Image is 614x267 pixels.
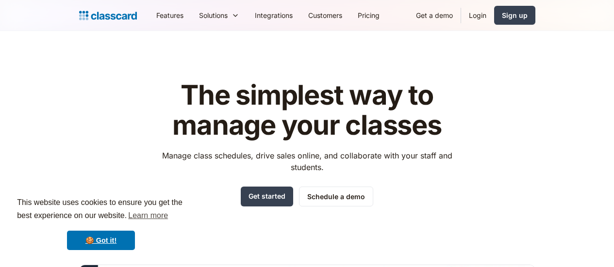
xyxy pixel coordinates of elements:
[149,4,191,26] a: Features
[408,4,461,26] a: Get a demo
[153,80,461,140] h1: The simplest way to manage your classes
[17,197,185,223] span: This website uses cookies to ensure you get the best experience on our website.
[299,187,373,206] a: Schedule a demo
[300,4,350,26] a: Customers
[199,10,228,20] div: Solutions
[8,188,194,259] div: cookieconsent
[191,4,247,26] div: Solutions
[461,4,494,26] a: Login
[67,231,135,250] a: dismiss cookie message
[241,187,293,206] a: Get started
[127,208,169,223] a: learn more about cookies
[153,150,461,173] p: Manage class schedules, drive sales online, and collaborate with your staff and students.
[494,6,535,25] a: Sign up
[502,10,528,20] div: Sign up
[350,4,387,26] a: Pricing
[247,4,300,26] a: Integrations
[79,9,137,22] a: home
